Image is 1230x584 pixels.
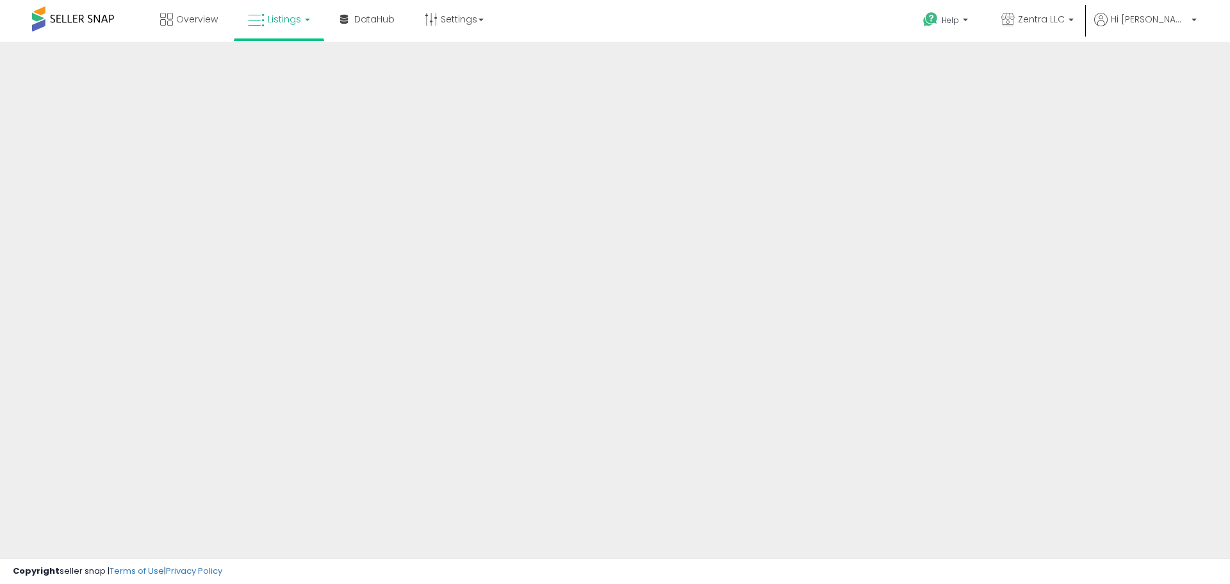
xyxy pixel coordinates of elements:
strong: Copyright [13,565,60,577]
span: Help [942,15,959,26]
a: Terms of Use [110,565,164,577]
span: Hi [PERSON_NAME] [1111,13,1188,26]
span: DataHub [354,13,395,26]
a: Help [913,2,981,42]
div: seller snap | | [13,565,222,578]
span: Listings [268,13,301,26]
a: Privacy Policy [166,565,222,577]
span: Zentra LLC [1018,13,1065,26]
i: Get Help [922,12,939,28]
a: Hi [PERSON_NAME] [1094,13,1197,42]
span: Overview [176,13,218,26]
